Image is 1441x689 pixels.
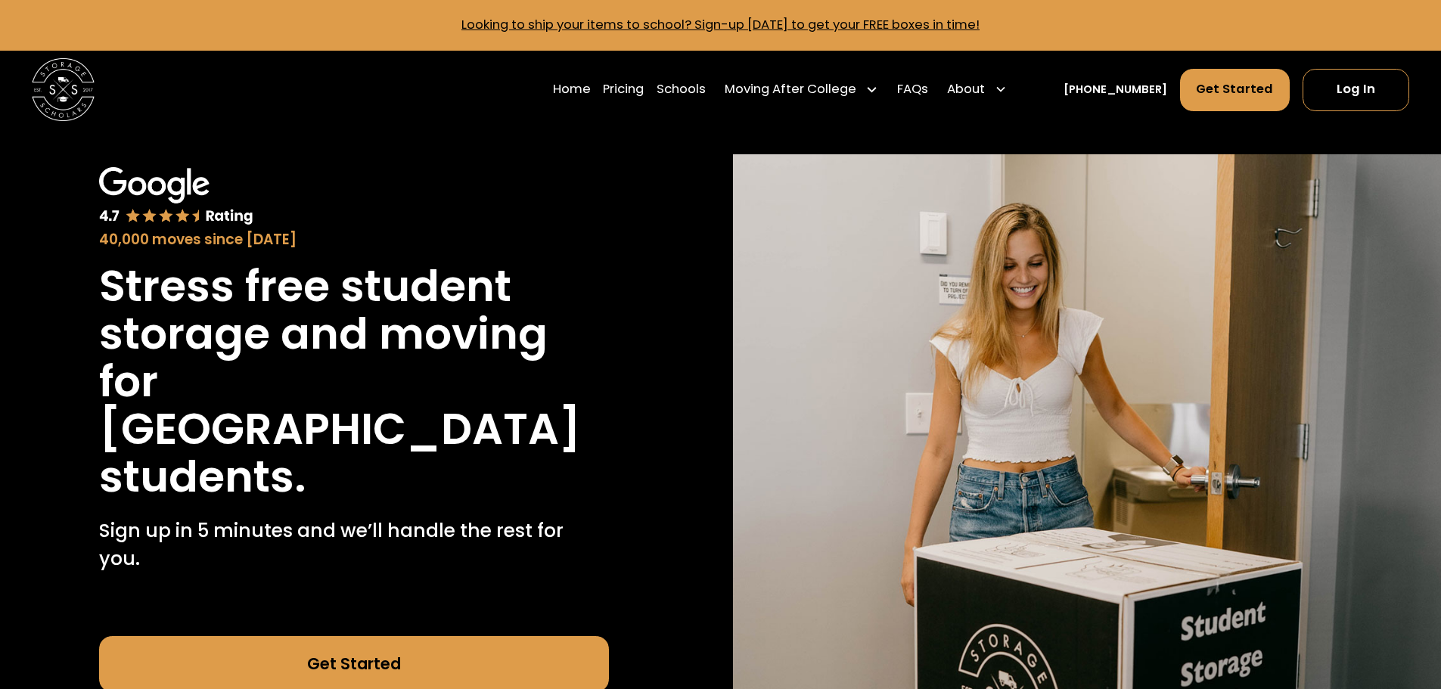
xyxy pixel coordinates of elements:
[657,67,706,111] a: Schools
[99,167,253,226] img: Google 4.7 star rating
[897,67,928,111] a: FAQs
[32,58,95,121] img: Storage Scholars main logo
[1303,69,1409,111] a: Log In
[461,16,980,33] a: Looking to ship your items to school? Sign-up [DATE] to get your FREE boxes in time!
[99,262,609,405] h1: Stress free student storage and moving for
[1180,69,1290,111] a: Get Started
[947,80,985,99] div: About
[99,405,581,453] h1: [GEOGRAPHIC_DATA]
[1064,82,1167,98] a: [PHONE_NUMBER]
[603,67,644,111] a: Pricing
[553,67,591,111] a: Home
[99,517,609,573] p: Sign up in 5 minutes and we’ll handle the rest for you.
[725,80,856,99] div: Moving After College
[99,453,306,501] h1: students.
[99,229,609,250] div: 40,000 moves since [DATE]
